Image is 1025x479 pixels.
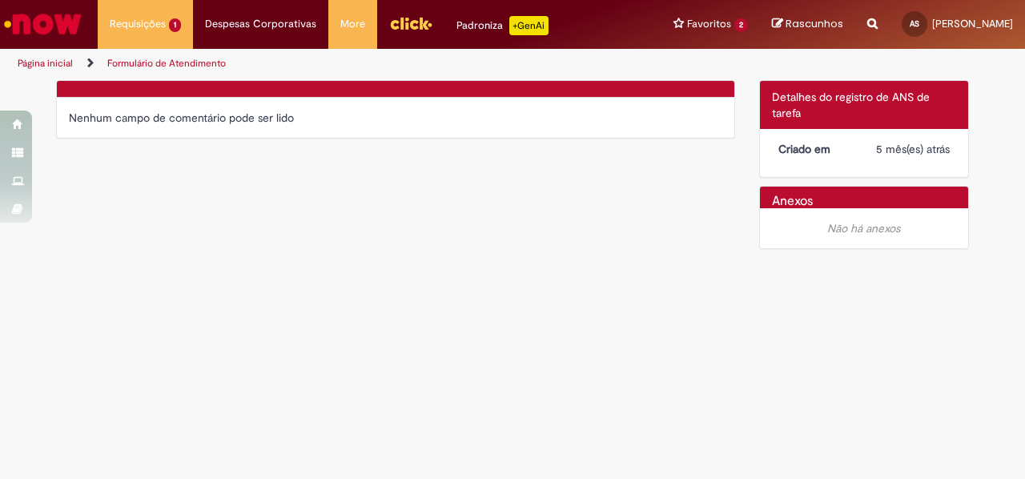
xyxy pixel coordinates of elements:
[772,90,930,120] span: Detalhes do registro de ANS de tarefa
[772,195,813,209] h2: Anexos
[910,18,919,29] span: AS
[734,18,748,32] span: 2
[786,16,843,31] span: Rascunhos
[12,49,671,78] ul: Trilhas de página
[876,142,950,156] time: 09/04/2025 17:45:55
[456,16,549,35] div: Padroniza
[2,8,84,40] img: ServiceNow
[876,142,950,156] span: 5 mês(es) atrás
[205,16,316,32] span: Despesas Corporativas
[509,16,549,35] p: +GenAi
[766,141,865,157] dt: Criado em
[18,57,73,70] a: Página inicial
[69,110,722,126] div: Nenhum campo de comentário pode ser lido
[772,17,843,32] a: Rascunhos
[340,16,365,32] span: More
[107,57,226,70] a: Formulário de Atendimento
[932,17,1013,30] span: [PERSON_NAME]
[876,141,951,157] div: 09/04/2025 17:45:55
[687,16,731,32] span: Favoritos
[169,18,181,32] span: 1
[389,11,432,35] img: click_logo_yellow_360x200.png
[827,221,900,235] em: Não há anexos
[110,16,166,32] span: Requisições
